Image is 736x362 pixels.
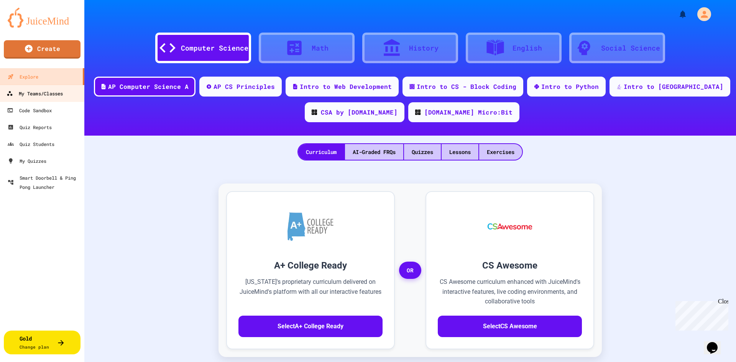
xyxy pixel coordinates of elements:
div: My Notifications [664,8,689,21]
div: AP Computer Science A [108,82,189,91]
div: Intro to CS - Block Coding [417,82,516,91]
div: Quizzes [404,144,441,160]
div: Quiz Students [8,139,54,149]
a: Create [4,40,80,59]
div: Chat with us now!Close [3,3,53,49]
div: Social Science [601,43,660,53]
h3: CS Awesome [438,259,582,272]
div: AP CS Principles [214,82,275,91]
div: Curriculum [298,144,344,160]
div: Intro to [GEOGRAPHIC_DATA] [624,82,723,91]
div: History [409,43,439,53]
img: A+ College Ready [287,212,333,241]
div: My Account [689,5,713,23]
img: logo-orange.svg [8,8,77,28]
span: Change plan [20,344,49,350]
div: Intro to Web Development [300,82,392,91]
div: Smart Doorbell & Ping Pong Launcher [8,173,81,192]
div: AI-Graded FRQs [345,144,403,160]
iframe: chat widget [704,331,728,354]
p: CS Awesome curriculum enhanced with JuiceMind's interactive features, live coding environments, a... [438,277,582,306]
div: Exercises [479,144,522,160]
img: CODE_logo_RGB.png [415,110,421,115]
span: OR [399,262,421,279]
div: English [513,43,542,53]
div: My Teams/Classes [7,89,63,98]
iframe: chat widget [672,298,728,331]
div: Code Sandbox [7,106,52,115]
img: CODE_logo_RGB.png [312,110,317,115]
div: Gold [20,334,49,351]
div: Computer Science [181,43,248,53]
button: GoldChange plan [4,331,80,354]
div: Quiz Reports [8,123,52,132]
div: Lessons [442,144,478,160]
div: My Quizzes [8,156,46,165]
button: SelectCS Awesome [438,316,582,337]
img: CS Awesome [480,203,540,249]
div: [DOMAIN_NAME] Micro:Bit [424,108,513,117]
button: SelectA+ College Ready [238,316,383,337]
div: CSA by [DOMAIN_NAME] [321,108,398,117]
h3: A+ College Ready [238,259,383,272]
div: Explore [8,72,38,81]
div: Math [312,43,329,53]
p: [US_STATE]'s proprietary curriculum delivered on JuiceMind's platform with all our interactive fe... [238,277,383,306]
div: Intro to Python [541,82,599,91]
